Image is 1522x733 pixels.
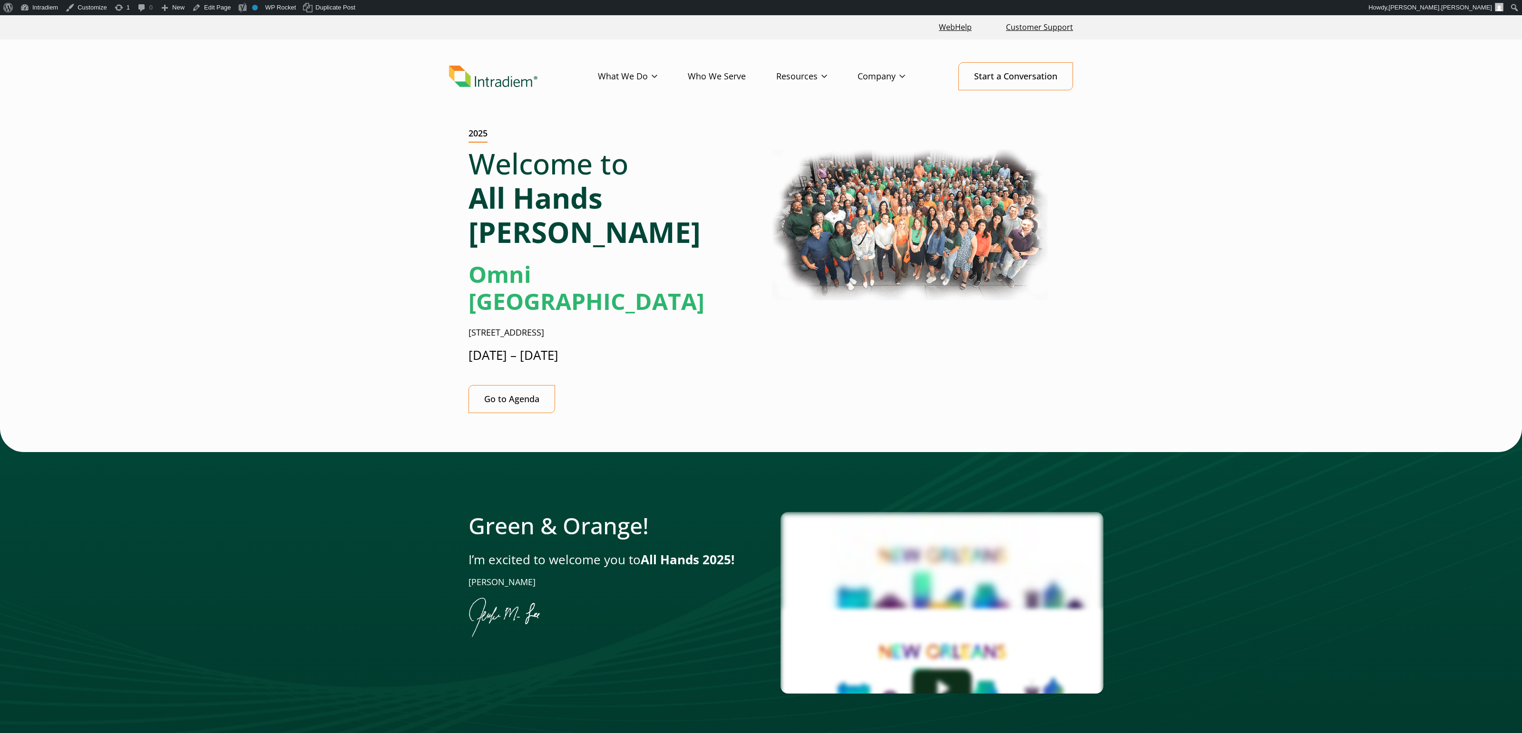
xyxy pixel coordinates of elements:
span: [PERSON_NAME].[PERSON_NAME] [1389,4,1492,11]
a: Customer Support [1002,17,1077,38]
p: [DATE] – [DATE] [468,347,753,364]
p: [STREET_ADDRESS] [468,327,753,339]
a: Who We Serve [688,63,776,90]
a: Link opens in a new window [935,17,976,38]
p: [PERSON_NAME] [468,576,741,588]
a: What We Do [598,63,688,90]
strong: All Hands 2025! [641,551,734,568]
strong: Omni [GEOGRAPHIC_DATA] [468,259,704,317]
img: Intradiem [449,66,537,87]
a: Link to homepage of Intradiem [449,66,598,87]
h2: Green & Orange! [468,512,741,540]
a: Company [858,63,936,90]
a: Start a Conversation [958,62,1073,90]
strong: [PERSON_NAME] [468,212,701,251]
a: Resources [776,63,858,90]
a: Go to Agenda [468,385,555,413]
strong: All Hands [468,178,603,217]
h2: 2025 [468,128,488,143]
div: No index [252,5,258,10]
p: I’m excited to welcome you to [468,551,741,569]
h1: Welcome to [468,146,753,249]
